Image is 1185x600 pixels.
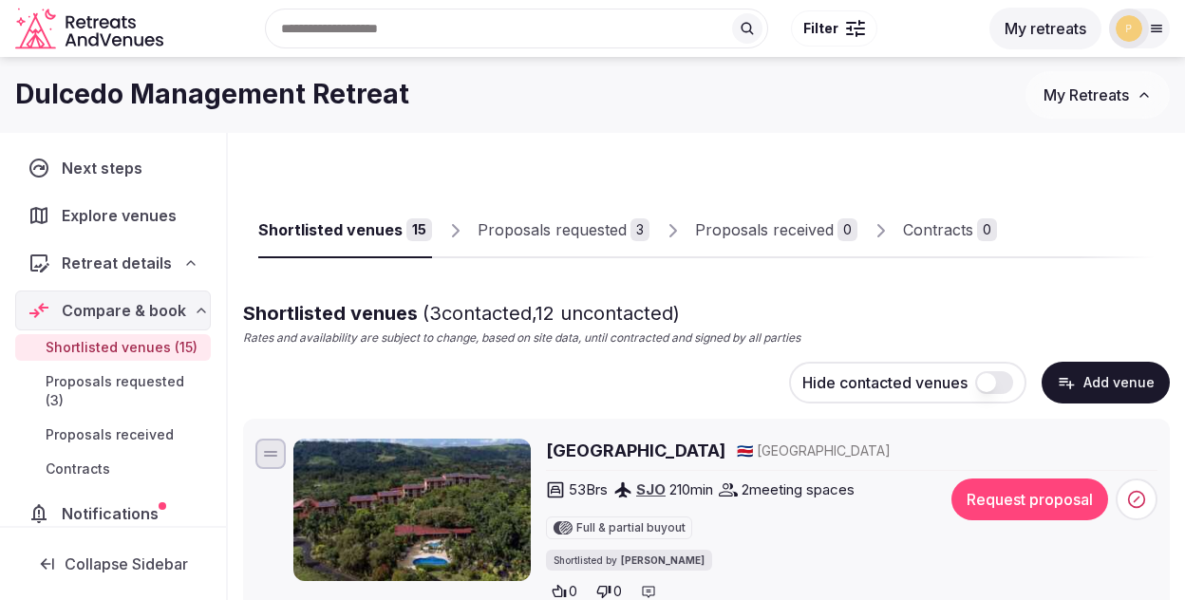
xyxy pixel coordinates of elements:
a: My retreats [989,19,1101,38]
span: 210 min [669,479,713,499]
a: Shortlisted venues15 [258,203,432,258]
div: 0 [837,218,857,241]
div: 15 [406,218,432,241]
span: [GEOGRAPHIC_DATA] [757,441,891,460]
a: Proposals received0 [695,203,857,258]
button: 🇨🇷 [737,441,753,460]
div: Proposals requested [478,218,627,241]
a: Proposals requested (3) [15,368,211,414]
span: Next steps [62,157,150,179]
span: Proposals received [46,425,174,444]
img: peneloppe [1116,15,1142,42]
a: Next steps [15,148,211,188]
span: Shortlisted venues (15) [46,338,197,357]
span: Full & partial buyout [576,522,686,534]
a: Visit the homepage [15,8,167,50]
img: Hotel Arenal Kioro Suites & Spa [293,439,531,581]
span: Contracts [46,459,110,478]
span: Retreat details [62,252,172,274]
button: Filter [791,10,877,47]
button: My retreats [989,8,1101,49]
span: Filter [803,19,838,38]
span: Hide contacted venues [802,373,968,392]
span: Notifications [62,502,166,525]
button: Request proposal [951,478,1108,520]
button: My Retreats [1025,71,1170,119]
svg: Retreats and Venues company logo [15,8,167,50]
h1: Dulcedo Management Retreat [15,76,409,113]
a: Contracts0 [903,203,997,258]
div: 0 [977,218,997,241]
span: Compare & book [62,299,186,322]
div: Proposals received [695,218,834,241]
a: Notifications [15,494,211,534]
span: My Retreats [1044,85,1129,104]
button: Add venue [1042,362,1170,403]
span: Proposals requested (3) [46,372,203,410]
span: Collapse Sidebar [65,554,188,573]
p: Rates and availability are subject to change, based on site data, until contracted and signed by ... [243,330,800,347]
a: Explore venues [15,196,211,235]
div: Shortlisted venues [258,218,403,241]
button: Collapse Sidebar [15,543,211,585]
a: Proposals received [15,422,211,448]
span: 53 Brs [569,479,608,499]
a: Shortlisted venues (15) [15,334,211,361]
span: Explore venues [62,204,184,227]
div: Contracts [903,218,973,241]
span: [PERSON_NAME] [621,553,705,567]
span: 2 meeting spaces [742,479,855,499]
span: ( 3 contacted, 12 uncontacted) [423,302,680,325]
a: Proposals requested3 [478,203,649,258]
div: 3 [630,218,649,241]
a: Contracts [15,456,211,482]
div: Shortlisted by [546,550,712,571]
span: Shortlisted venues [243,302,680,325]
a: SJO [636,480,666,498]
span: 🇨🇷 [737,442,753,459]
a: [GEOGRAPHIC_DATA] [546,439,725,462]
